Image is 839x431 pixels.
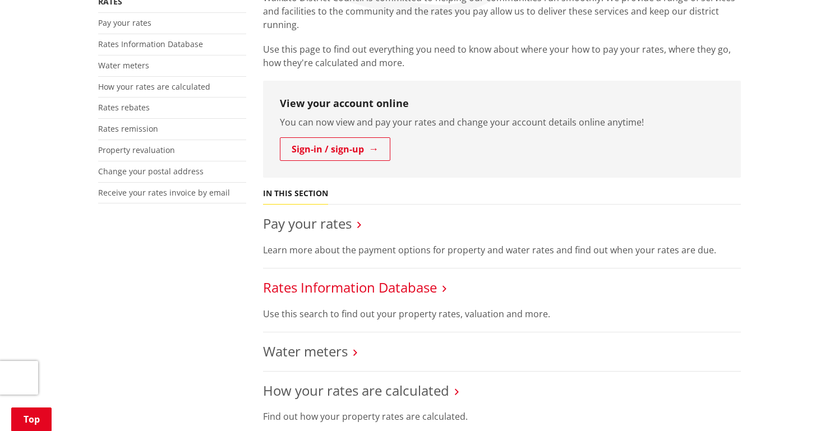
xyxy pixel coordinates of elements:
[263,43,741,69] p: Use this page to find out everything you need to know about where your how to pay your rates, whe...
[263,189,328,198] h5: In this section
[98,145,175,155] a: Property revaluation
[263,278,437,296] a: Rates Information Database
[11,407,52,431] a: Top
[263,381,449,400] a: How your rates are calculated
[263,307,741,321] p: Use this search to find out your property rates, valuation and more.
[280,137,390,161] a: Sign-in / sign-up
[98,102,150,113] a: Rates rebates
[263,342,348,360] a: Water meters
[263,214,352,233] a: Pay your rates
[98,123,158,134] a: Rates remission
[787,384,828,424] iframe: Messenger Launcher
[98,39,203,49] a: Rates Information Database
[98,166,204,177] a: Change your postal address
[263,243,741,257] p: Learn more about the payment options for property and water rates and find out when your rates ar...
[98,60,149,71] a: Water meters
[98,81,210,92] a: How your rates are calculated
[98,17,151,28] a: Pay your rates
[98,187,230,198] a: Receive your rates invoice by email
[280,98,724,110] h3: View your account online
[280,115,724,129] p: You can now view and pay your rates and change your account details online anytime!
[263,410,741,423] p: Find out how your property rates are calculated.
